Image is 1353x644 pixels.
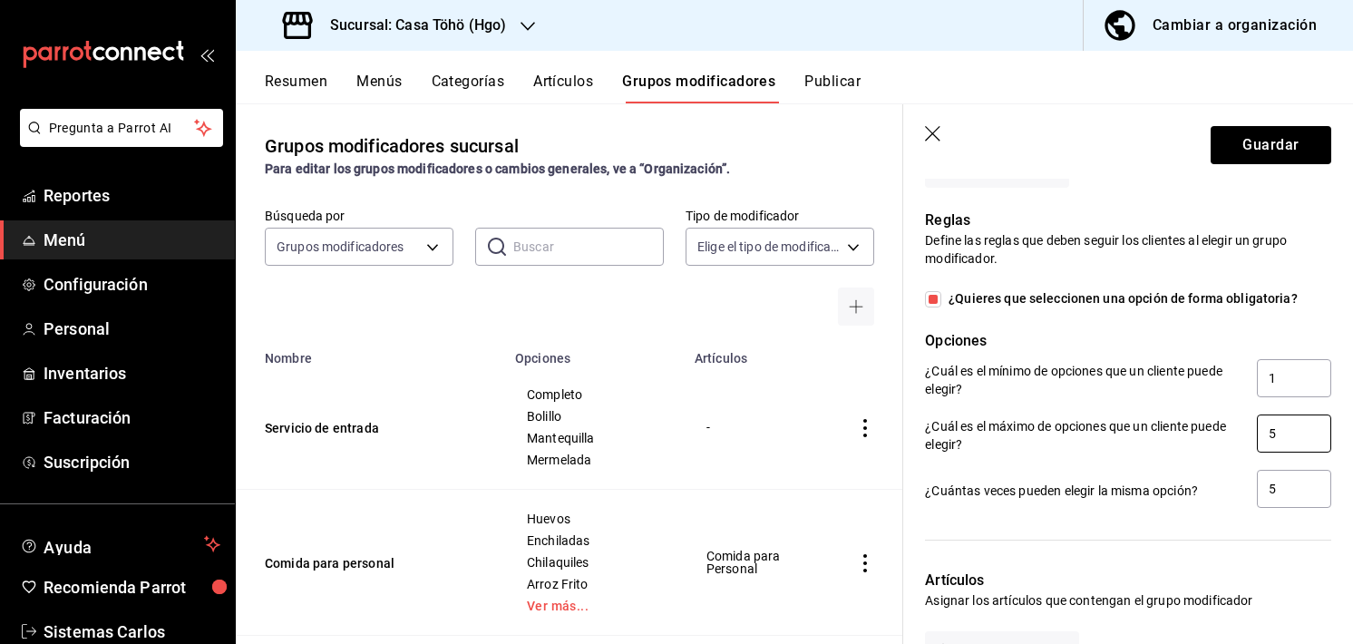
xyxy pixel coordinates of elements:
[49,119,195,138] span: Pregunta a Parrot AI
[277,238,404,256] span: Grupos modificadores
[44,620,220,644] span: Sistemas Carlos
[925,330,1331,352] p: Opciones
[804,73,861,103] button: Publicar
[527,454,661,466] span: Mermelada
[925,482,1242,500] p: ¿Cuántas veces pueden elegir la misma opción?
[856,554,874,572] button: actions
[527,512,661,525] span: Huevos
[44,450,220,474] span: Suscripción
[44,183,220,208] span: Reportes
[1211,126,1331,164] button: Guardar
[706,550,805,575] span: Comida para Personal
[925,570,1331,591] p: Artículos
[236,340,504,366] th: Nombre
[432,73,505,103] button: Categorías
[527,388,661,401] span: Completo
[265,554,482,572] button: Comida para personal
[356,73,402,103] button: Menús
[265,73,1353,103] div: navigation tabs
[513,229,664,265] input: Buscar
[533,73,593,103] button: Artículos
[856,419,874,437] button: actions
[504,340,684,366] th: Opciones
[44,575,220,600] span: Recomienda Parrot
[44,317,220,341] span: Personal
[527,534,661,547] span: Enchiladas
[527,578,661,590] span: Arroz Frito
[686,210,874,222] label: Tipo de modificador
[925,362,1242,398] p: ¿Cuál es el mínimo de opciones que un cliente puede elegir?
[925,417,1242,454] p: ¿Cuál es el máximo de opciones que un cliente puede elegir?
[316,15,506,36] h3: Sucursal: Casa Töhö (Hgo)
[265,210,453,222] label: Búsqueda por
[13,132,223,151] a: Pregunta a Parrot AI
[44,272,220,297] span: Configuración
[684,340,828,366] th: Artículos
[527,556,661,569] span: Chilaquiles
[44,533,197,555] span: Ayuda
[925,210,1331,231] p: Reglas
[265,132,519,160] div: Grupos modificadores sucursal
[265,419,482,437] button: Servicio de entrada
[697,238,841,256] span: Elige el tipo de modificador
[44,405,220,430] span: Facturación
[941,289,1298,308] span: ¿Quieres que seleccionen una opción de forma obligatoria?
[1153,13,1317,38] div: Cambiar a organización
[527,600,661,612] a: Ver más...
[706,417,806,437] div: -
[265,73,327,103] button: Resumen
[527,410,661,423] span: Bolillo
[265,161,730,176] strong: Para editar los grupos modificadores o cambios generales, ve a “Organización”.
[200,47,214,62] button: open_drawer_menu
[44,228,220,252] span: Menú
[622,73,775,103] button: Grupos modificadores
[20,109,223,147] button: Pregunta a Parrot AI
[925,231,1331,268] p: Define las reglas que deben seguir los clientes al elegir un grupo modificador.
[44,361,220,385] span: Inventarios
[527,432,661,444] span: Mantequilla
[925,591,1331,610] p: Asignar los artículos que contengan el grupo modificador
